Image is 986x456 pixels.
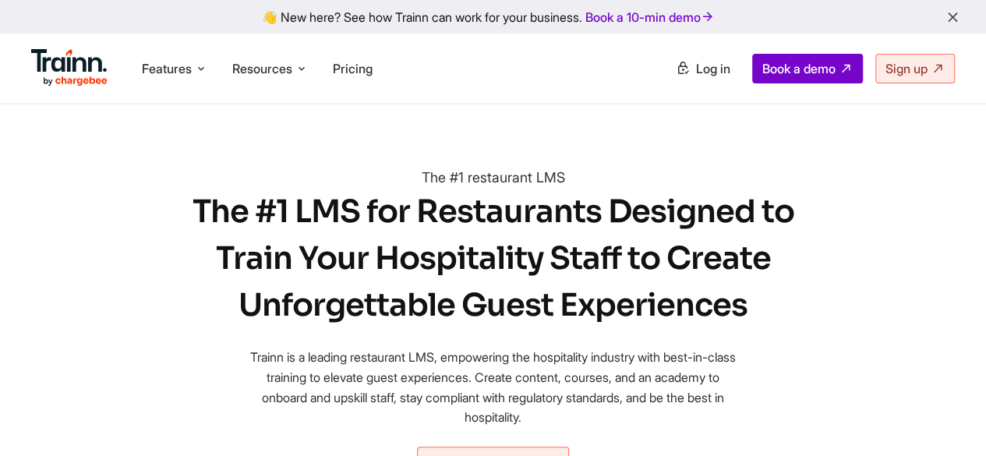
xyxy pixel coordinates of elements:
[582,6,718,28] a: Book a 10-min demo
[762,61,836,76] span: Book a demo
[696,61,730,76] span: Log in
[875,54,955,83] a: Sign up
[666,55,740,83] a: Log in
[333,61,373,76] a: Pricing
[31,49,108,87] img: Trainn Logo
[189,189,797,329] h1: The #1 LMS for Restaurants Designed to Train Your Hospitality Staff to Create Unforgettable Guest...
[267,167,719,189] h4: The #1 restaurant LMS
[244,348,743,427] p: Trainn is a leading restaurant LMS, empowering the hospitality industry with best-in-class traini...
[908,381,986,456] iframe: Chat Widget
[232,60,292,77] span: Resources
[9,9,977,24] div: 👋 New here? See how Trainn can work for your business.
[752,54,863,83] a: Book a demo
[142,60,192,77] span: Features
[885,61,928,76] span: Sign up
